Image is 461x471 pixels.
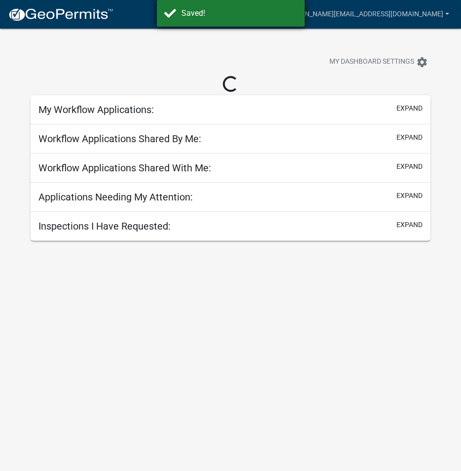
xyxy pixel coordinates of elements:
[396,220,423,230] button: expand
[38,133,201,145] h5: Workflow Applications Shared By Me:
[38,162,211,174] h5: Workflow Applications Shared With Me:
[38,104,154,116] h5: My Workflow Applications:
[181,7,297,19] div: Saved!
[321,52,436,72] button: My Dashboard Settingssettings
[38,191,193,203] h5: Applications Needing My Attention:
[396,191,423,201] button: expand
[396,103,423,114] button: expand
[396,161,423,172] button: expand
[396,132,423,143] button: expand
[38,220,171,232] h5: Inspections I Have Requested:
[277,5,453,24] a: [PERSON_NAME][EMAIL_ADDRESS][DOMAIN_NAME]
[416,56,428,68] i: settings
[329,56,414,68] span: My Dashboard Settings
